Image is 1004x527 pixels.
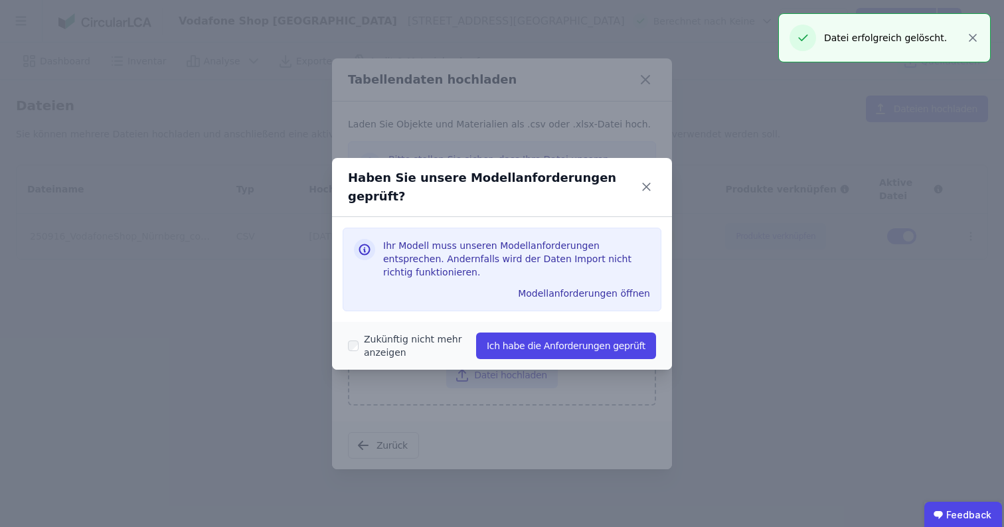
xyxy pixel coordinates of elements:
div: Haben Sie unsere Modellanforderungen geprüft? [348,169,637,206]
button: Ich habe die Anforderungen geprüft [476,333,656,359]
h3: Ihr Modell muss unseren Modellanforderungen entsprechen. Andernfalls wird der Daten Import nicht ... [383,239,650,279]
label: Zukünftig nicht mehr anzeigen [359,333,476,359]
button: Modellanforderungen öffnen [513,283,655,304]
